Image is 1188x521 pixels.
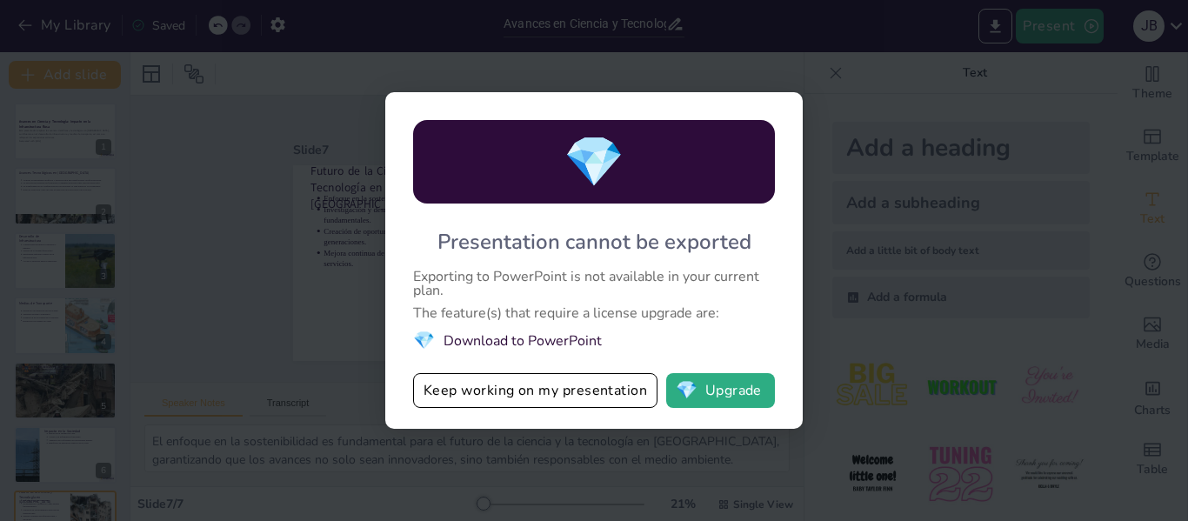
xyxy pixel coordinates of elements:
span: diamond [413,329,435,352]
span: diamond [564,129,624,196]
button: Keep working on my presentation [413,373,657,408]
div: Exporting to PowerPoint is not available in your current plan. [413,270,775,297]
button: diamondUpgrade [666,373,775,408]
div: The feature(s) that require a license upgrade are: [413,306,775,320]
div: Presentation cannot be exported [437,228,751,256]
li: Download to PowerPoint [413,329,775,352]
span: diamond [676,382,697,399]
